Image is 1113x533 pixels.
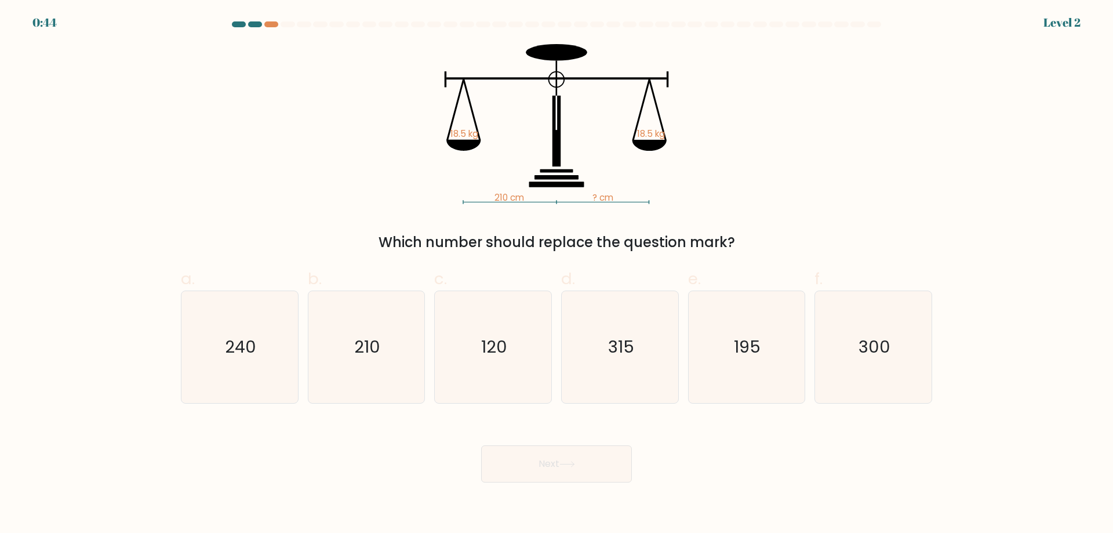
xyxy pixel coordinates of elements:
[481,335,507,358] text: 120
[308,267,322,290] span: b.
[608,335,634,358] text: 315
[225,335,256,358] text: 240
[32,14,57,31] div: 0:44
[637,128,665,140] tspan: 18.5 kg
[354,335,380,358] text: 210
[561,267,575,290] span: d.
[434,267,447,290] span: c.
[188,232,925,253] div: Which number should replace the question mark?
[181,267,195,290] span: a.
[450,128,478,140] tspan: 18.5 kg
[859,335,890,358] text: 300
[494,191,524,204] tspan: 210 cm
[734,335,761,358] text: 195
[688,267,701,290] span: e.
[814,267,823,290] span: f.
[592,191,613,204] tspan: ? cm
[1043,14,1081,31] div: Level 2
[481,445,632,483] button: Next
